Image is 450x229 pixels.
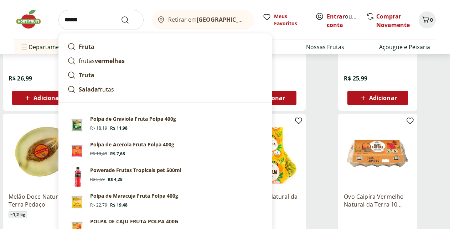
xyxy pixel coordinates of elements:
[369,95,397,101] span: Adicionar
[9,119,76,187] img: Melão Doce Natural da Terra Pedaço
[33,95,61,101] span: Adicionar
[9,74,32,82] span: R$ 26,99
[90,192,178,199] p: Polpa de Maracuja Fruta Polpa 400g
[20,38,29,56] button: Menu
[90,151,107,157] span: R$ 10,49
[327,12,358,29] span: ou
[263,13,307,27] a: Meus Favoritos
[95,57,125,65] strong: vermelhas
[14,9,50,30] img: Hortifruti
[419,11,436,28] button: Carrinho
[79,43,94,51] strong: Fruta
[64,40,266,54] a: Fruta
[79,71,94,79] strong: Truta
[197,16,317,24] b: [GEOGRAPHIC_DATA]/[GEOGRAPHIC_DATA]
[12,91,73,105] button: Adicionar
[430,16,433,23] span: 0
[168,16,247,23] span: Retirar em
[274,13,307,27] span: Meus Favoritos
[79,57,125,65] p: frutas
[79,85,98,93] strong: Salada
[79,85,114,94] p: frutas
[327,12,345,20] a: Entrar
[108,177,123,182] span: R$ 4,28
[64,68,266,82] a: Truta
[152,10,254,30] button: Retirar em[GEOGRAPHIC_DATA]/[GEOGRAPHIC_DATA]
[327,12,366,29] a: Criar conta
[64,189,266,215] a: Polpa de Maracuja Fruta Polpa 400gR$ 22,79R$ 19,48
[110,202,128,208] span: R$ 19,48
[90,202,107,208] span: R$ 22,79
[90,167,181,174] p: Powerade Frutas Tropicais pet 500ml
[58,10,144,30] input: search
[64,54,266,68] a: frutasvermelhas
[64,82,266,97] a: Saladafrutas
[90,141,174,148] p: Polpa de Acerola Fruta Polpa 400g
[64,164,266,189] a: Powerade Frutas Tropicais pet 500mlR$ 5,59R$ 4,28
[90,115,176,123] p: Polpa de Graviola Fruta Polpa 400g
[110,151,125,157] span: R$ 7,68
[344,119,412,187] img: Ovo Caipira Vermelho Natural da Terra 10 unidades
[9,193,76,208] a: Melão Doce Natural da Terra Pedaço
[306,43,344,51] a: Nossas Frutas
[20,38,71,56] span: Departamentos
[64,138,266,164] a: Polpa de Acerola Fruta Polpa 400gR$ 10,49R$ 7,68
[9,211,27,218] span: ~ 1,2 kg
[344,74,367,82] span: R$ 25,99
[347,91,408,105] button: Adicionar
[90,177,105,182] span: R$ 5,59
[110,125,128,131] span: R$ 11,98
[121,16,138,24] button: Submit Search
[344,193,412,208] a: Ovo Caipira Vermelho Natural da Terra 10 unidades
[376,12,410,29] a: Comprar Novamente
[64,113,266,138] a: Polpa de Graviola Fruta Polpa 400gR$ 18,19R$ 11,98
[379,43,430,51] a: Açougue e Peixaria
[90,125,107,131] span: R$ 18,19
[90,218,178,225] p: POLPA DE CAJU FRUTA POLPA 400G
